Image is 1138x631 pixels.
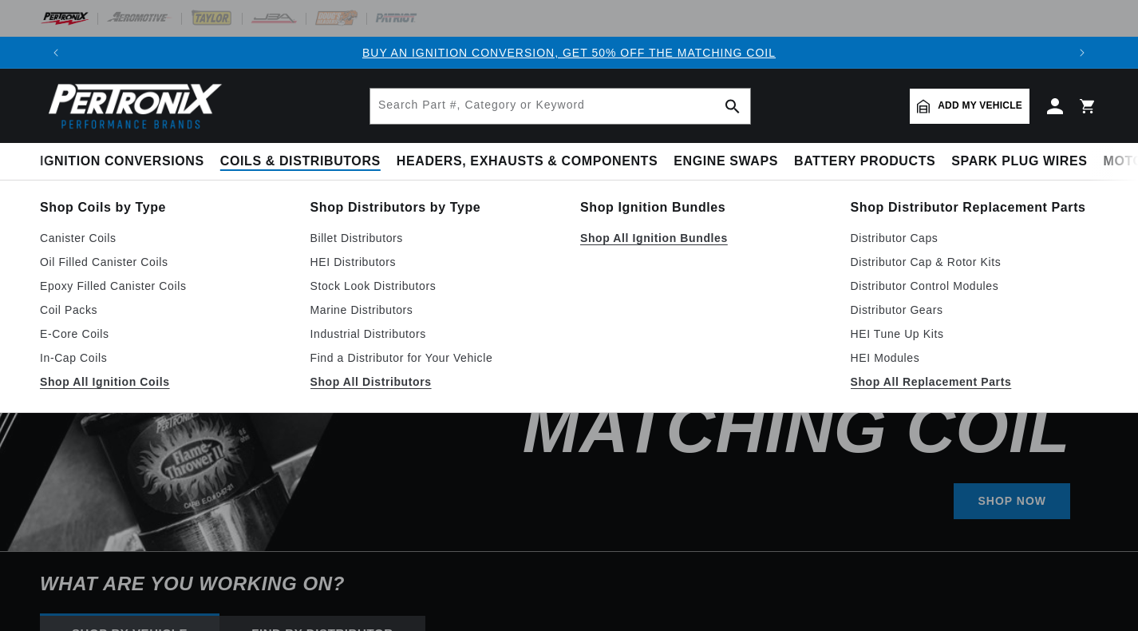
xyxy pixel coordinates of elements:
[370,89,750,124] input: Search Part #, Category or Keyword
[40,37,72,69] button: Translation missing: en.sections.announcements.previous_announcement
[40,196,288,219] a: Shop Coils by Type
[310,324,559,343] a: Industrial Distributors
[851,300,1099,319] a: Distributor Gears
[310,372,559,391] a: Shop All Distributors
[310,300,559,319] a: Marine Distributors
[40,300,288,319] a: Coil Packs
[666,143,786,181] summary: Engine Swaps
[951,153,1087,170] span: Spark Plug Wires
[310,252,559,272] a: HEI Distributors
[851,372,1099,391] a: Shop All Replacement Parts
[851,196,1099,219] a: Shop Distributor Replacement Parts
[40,78,223,133] img: Pertronix
[851,276,1099,296] a: Distributor Control Modules
[72,44,1066,62] div: 1 of 3
[851,252,1099,272] a: Distributor Cap & Rotor Kits
[40,153,204,170] span: Ignition Conversions
[943,143,1095,181] summary: Spark Plug Wires
[715,89,750,124] button: search button
[388,227,1070,458] h2: Buy an Ignition Conversion, Get 50% off the Matching Coil
[362,46,776,59] a: BUY AN IGNITION CONVERSION, GET 50% OFF THE MATCHING COIL
[40,324,288,343] a: E-Core Coils
[40,143,212,181] summary: Ignition Conversions
[910,89,1029,124] a: Add my vehicle
[580,228,828,248] a: Shop All Ignition Bundles
[310,348,559,367] a: Find a Distributor for Your Vehicle
[954,483,1070,519] a: SHOP NOW
[212,143,389,181] summary: Coils & Distributors
[794,153,935,170] span: Battery Products
[938,98,1022,113] span: Add my vehicle
[40,348,288,367] a: In-Cap Coils
[851,348,1099,367] a: HEI Modules
[397,153,658,170] span: Headers, Exhausts & Components
[1066,37,1098,69] button: Translation missing: en.sections.announcements.next_announcement
[40,372,288,391] a: Shop All Ignition Coils
[851,228,1099,248] a: Distributor Caps
[786,143,943,181] summary: Battery Products
[310,196,559,219] a: Shop Distributors by Type
[40,228,288,248] a: Canister Coils
[580,196,828,219] a: Shop Ignition Bundles
[310,276,559,296] a: Stock Look Distributors
[851,324,1099,343] a: HEI Tune Up Kits
[674,153,778,170] span: Engine Swaps
[72,44,1066,62] div: Announcement
[220,153,381,170] span: Coils & Distributors
[389,143,666,181] summary: Headers, Exhausts & Components
[310,228,559,248] a: Billet Distributors
[40,276,288,296] a: Epoxy Filled Canister Coils
[40,252,288,272] a: Oil Filled Canister Coils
